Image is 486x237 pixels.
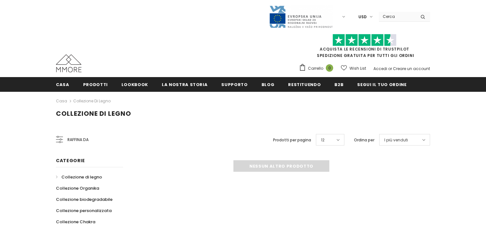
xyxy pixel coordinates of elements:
[56,183,99,194] a: Collezione Organika
[357,82,406,88] span: Segui il tuo ordine
[56,97,67,105] a: Casa
[341,63,366,74] a: Wish List
[56,185,99,191] span: Collezione Organika
[320,46,409,52] a: Acquista le recensioni di TrustPilot
[349,65,366,72] span: Wish List
[56,109,131,118] span: Collezione di legno
[162,82,208,88] span: La nostra storia
[273,137,311,143] label: Prodotti per pagina
[262,82,275,88] span: Blog
[83,77,108,91] a: Prodotti
[121,82,148,88] span: Lookbook
[56,216,95,227] a: Collezione Chakra
[321,137,325,143] span: 12
[299,64,336,73] a: Carrello 0
[288,77,321,91] a: Restituendo
[357,77,406,91] a: Segui il tuo ordine
[73,98,111,104] a: Collezione di legno
[56,77,69,91] a: Casa
[56,208,112,214] span: Collezione personalizzata
[384,137,408,143] span: I più venduti
[162,77,208,91] a: La nostra storia
[326,64,333,72] span: 0
[56,219,95,225] span: Collezione Chakra
[56,82,69,88] span: Casa
[333,34,396,46] img: Fidati di Pilot Stars
[262,77,275,91] a: Blog
[56,54,82,72] img: Casi MMORE
[56,157,85,164] span: Categorie
[388,66,392,71] span: or
[308,65,323,72] span: Carrello
[379,12,416,21] input: Search Site
[354,137,374,143] label: Ordina per
[269,5,333,28] img: Javni Razpis
[358,14,367,20] span: USD
[61,174,102,180] span: Collezione di legno
[221,77,247,91] a: supporto
[56,196,113,202] span: Collezione biodegradabile
[393,66,430,71] a: Creare un account
[221,82,247,88] span: supporto
[56,171,102,183] a: Collezione di legno
[334,77,343,91] a: B2B
[83,82,108,88] span: Prodotti
[56,194,113,205] a: Collezione biodegradabile
[67,136,89,143] span: Raffina da
[373,66,387,71] a: Accedi
[334,82,343,88] span: B2B
[56,205,112,216] a: Collezione personalizzata
[269,14,333,19] a: Javni Razpis
[288,82,321,88] span: Restituendo
[299,37,430,58] span: SPEDIZIONE GRATUITA PER TUTTI GLI ORDINI
[121,77,148,91] a: Lookbook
